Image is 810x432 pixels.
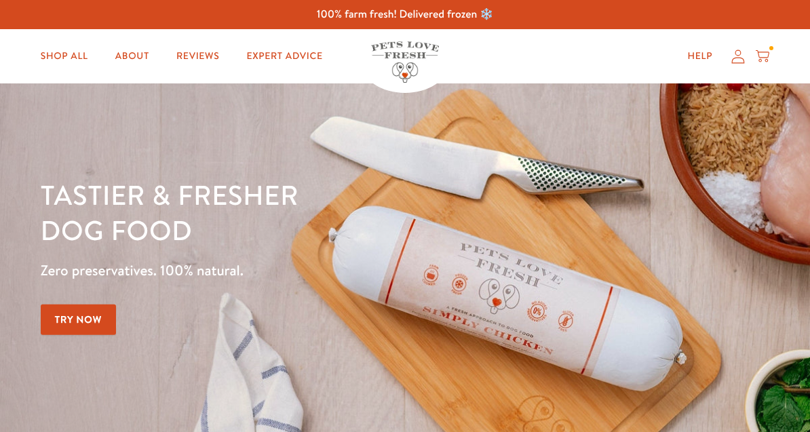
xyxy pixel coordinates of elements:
p: Zero preservatives. 100% natural. [41,258,526,283]
a: Reviews [166,43,230,70]
a: About [104,43,160,70]
h1: Tastier & fresher dog food [41,177,526,248]
a: Expert Advice [235,43,333,70]
a: Shop All [30,43,99,70]
a: Try Now [41,305,117,335]
a: Help [677,43,724,70]
img: Pets Love Fresh [371,41,439,83]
